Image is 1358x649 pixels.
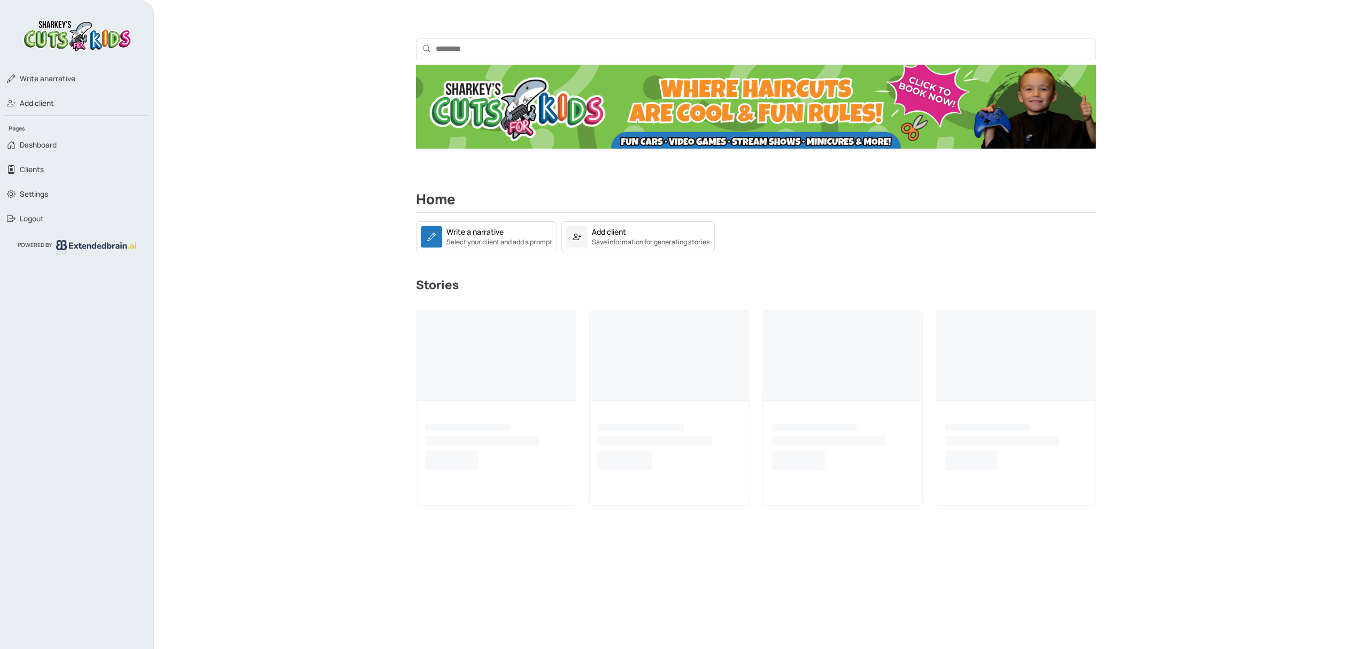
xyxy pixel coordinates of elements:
[416,221,557,252] a: Write a narrativeSelect your client and add a prompt
[561,231,715,241] a: Add clientSave information for generating stories
[20,74,44,83] span: Write a
[20,164,44,175] span: Clients
[446,226,504,237] div: Write a narrative
[416,231,557,241] a: Write a narrativeSelect your client and add a prompt
[20,213,44,224] span: Logout
[416,65,1096,149] img: Ad Banner
[21,17,133,53] img: logo
[561,221,715,252] a: Add clientSave information for generating stories
[592,237,710,247] small: Save information for generating stories
[20,140,57,150] span: Dashboard
[20,98,54,109] span: Add client
[56,240,136,254] img: logo
[20,189,48,199] span: Settings
[416,278,1096,297] h3: Stories
[446,237,552,247] small: Select your client and add a prompt
[592,226,626,237] div: Add client
[416,191,1096,213] h2: Home
[20,73,75,84] span: narrative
